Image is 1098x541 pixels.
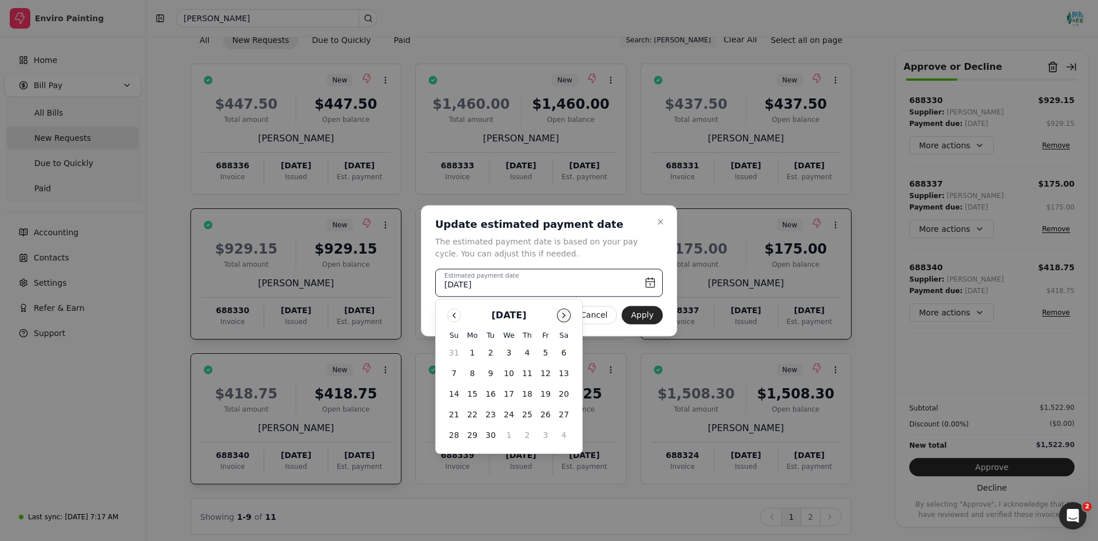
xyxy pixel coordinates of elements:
button: 14 [445,385,463,403]
button: 2 [482,343,500,362]
button: Cancel [571,306,617,324]
button: 1 [463,343,482,362]
button: Go to previous month [447,309,461,322]
button: Go to next month [557,309,571,322]
th: Thursday [518,329,536,341]
button: 15 [463,385,482,403]
button: 31 [445,343,463,362]
button: 22 [463,405,482,424]
p: The estimated payment date is based on your pay cycle. You can adjust this if needed. [435,235,649,259]
button: 28 [445,426,463,444]
button: 30 [482,426,500,444]
button: 27 [555,405,573,424]
th: Friday [536,329,555,341]
div: [DATE] [492,309,527,322]
button: 11 [518,364,536,382]
button: 29 [463,426,482,444]
button: 4 [555,426,573,444]
iframe: Intercom live chat [1059,502,1087,530]
button: 24 [500,405,518,424]
button: 5 [536,343,555,362]
button: 7 [445,364,463,382]
button: 9 [482,364,500,382]
button: 23 [482,405,500,424]
button: 4 [518,343,536,362]
h2: Update estimated payment date [435,217,649,231]
th: Saturday [555,329,573,341]
th: Monday [463,329,482,341]
button: 20 [555,385,573,403]
button: 18 [518,385,536,403]
button: 19 [536,385,555,403]
button: 1 [500,426,518,444]
th: Sunday [445,329,463,341]
button: 3 [500,343,518,362]
button: 13 [555,364,573,382]
button: 12 [536,364,555,382]
button: 26 [536,405,555,424]
button: 3 [536,426,555,444]
button: 25 [518,405,536,424]
label: Estimated payment date [444,271,519,281]
button: 6 [555,343,573,362]
button: 21 [445,405,463,424]
th: Tuesday [482,329,500,341]
button: Apply [622,306,663,324]
button: 17 [500,385,518,403]
button: 10 [500,364,518,382]
button: 2 [518,426,536,444]
button: 8 [463,364,482,382]
button: Estimated payment date [435,268,663,297]
button: 16 [482,385,500,403]
th: Wednesday [500,329,518,341]
span: 2 [1083,502,1092,511]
